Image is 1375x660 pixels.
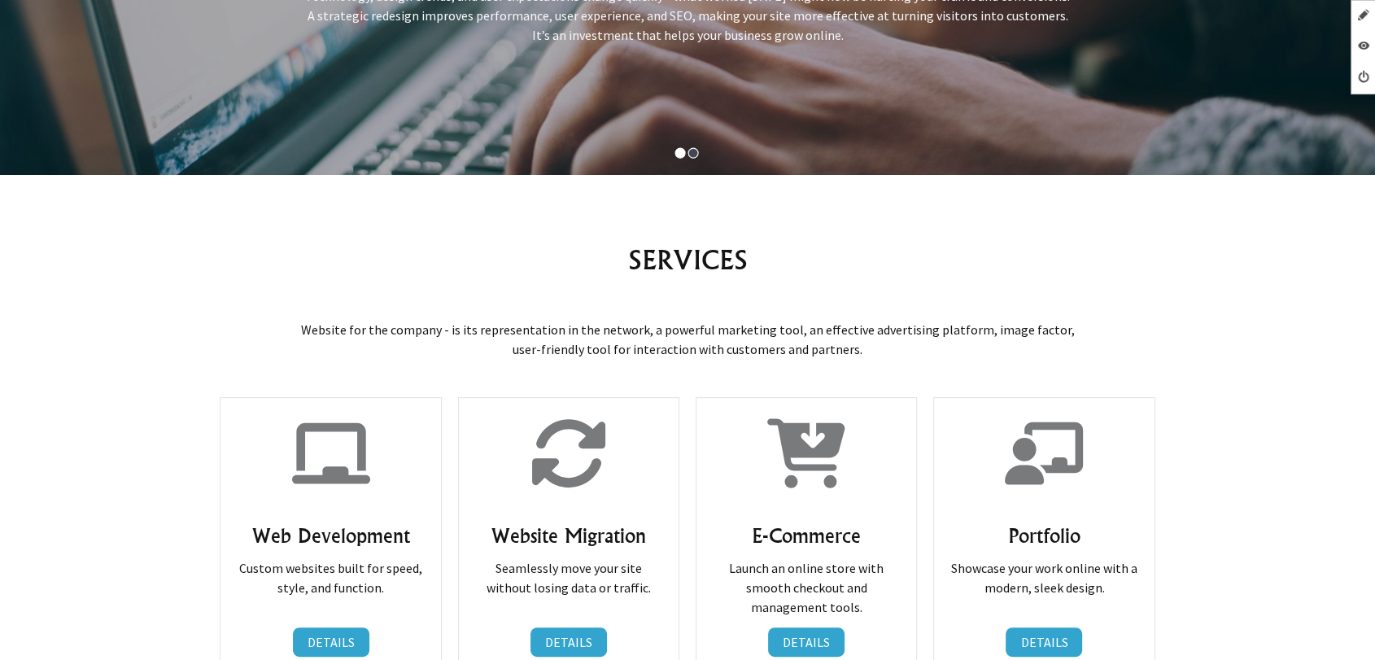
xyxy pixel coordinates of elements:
h3: Web Development [237,522,424,549]
h3: E-Commerce [713,522,900,549]
h3: Portfolio [950,522,1137,549]
p: Website for the company - is its representation in the network, a powerful marketing tool, an eff... [206,300,1169,378]
p: Launch an online store with smooth checkout and management tools. [713,558,900,617]
h2: SERVICES [206,240,1169,279]
a: DETAILS [1006,627,1082,657]
a: DETAILS [293,627,369,657]
a: DETAILS [768,627,845,657]
p: Seamlessly move your site without losing data or traffic. [475,558,662,597]
p: Showcase your work online with a modern, sleek design. [950,558,1137,597]
a: DETAILS [530,627,607,657]
h3: Website Migration [475,522,662,549]
p: Custom websites built for speed, style, and function. [237,558,424,597]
